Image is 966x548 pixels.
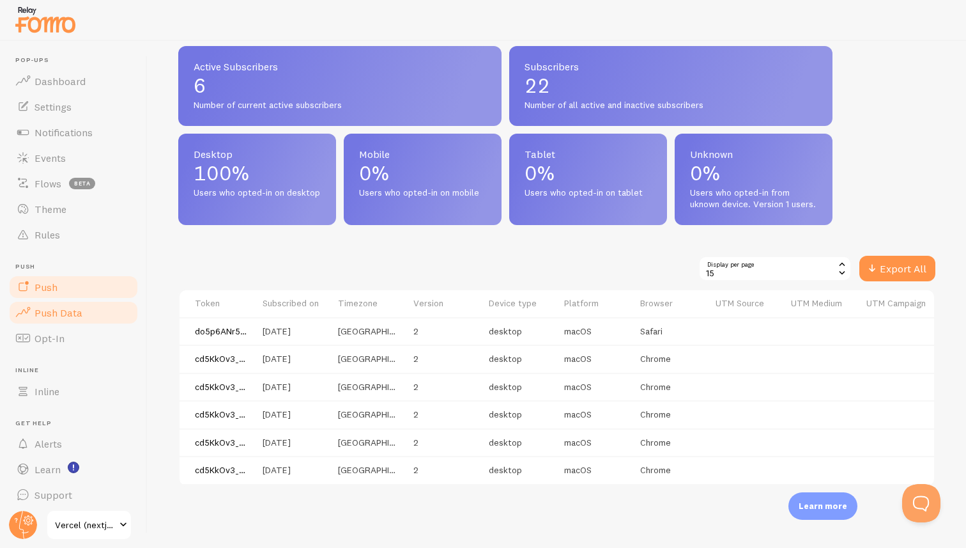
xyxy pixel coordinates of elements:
td: [DATE] [255,345,330,373]
td: do5p6ANr5jUUp_MUldpFOI:APA91bF6pJghf8aO0pPYwU05_Y2WErvC30Yc7GEeRK7VAJR26QkeyVPwoEr6xSUcHrcNdR3CtP... [180,317,255,345]
span: Tablet [525,149,652,159]
span: Push [34,281,57,294]
td: [DATE] [255,400,330,428]
td: 2 [406,456,481,484]
th: UTM Campaign [859,290,934,317]
span: Push [15,263,139,271]
td: [DATE] [255,373,330,401]
th: Token [180,290,255,317]
span: Rules [34,228,60,241]
span: Users who opted-in from uknown device. Version 1 users. [690,187,817,210]
span: Flows [34,177,61,190]
span: Users who opted-in on mobile [359,187,486,199]
td: desktop [481,345,556,373]
td: 2 [406,345,481,373]
td: desktop [481,428,556,457]
span: Settings [34,100,72,113]
td: [GEOGRAPHIC_DATA]/[GEOGRAPHIC_DATA] [330,400,406,428]
span: Users who opted-in on tablet [525,187,652,199]
span: Events [34,152,66,164]
td: 2 [406,317,481,345]
a: Theme [8,196,139,222]
th: Version [406,290,481,317]
a: Push [8,274,139,300]
td: 2 [406,373,481,401]
a: Settings [8,94,139,120]
td: [DATE] [255,317,330,345]
span: Vercel (nextjs Boilerplate Three Xi 61) [55,517,116,533]
td: macOS [556,373,632,401]
span: Users who opted-in on desktop [194,187,321,199]
div: 15 [698,256,852,281]
td: [GEOGRAPHIC_DATA]/[GEOGRAPHIC_DATA] [330,456,406,484]
th: UTM Source [708,290,783,317]
td: cd5KkOv3_kWBFRetWaSqrA:APA91bHCwaH0zjoiyrvmVMcrj6YJN_0YWO_Bx-Wt043lBFQA0v6JETojYUMi0LKlwJZlBOw1wm... [180,373,255,401]
td: desktop [481,373,556,401]
td: Safari [632,317,708,345]
a: Events [8,145,139,171]
span: Dashboard [34,75,86,88]
td: macOS [556,400,632,428]
td: 2 [406,428,481,457]
span: Learn [34,463,61,476]
span: Support [34,489,72,501]
a: Vercel (nextjs Boilerplate Three Xi 61) [46,510,132,540]
span: Mobile [359,149,486,159]
a: Flows beta [8,171,139,196]
td: Chrome [632,345,708,373]
div: Learn more [788,492,857,520]
a: Opt-In [8,325,139,351]
a: Push Data [8,300,139,325]
td: [GEOGRAPHIC_DATA]/[GEOGRAPHIC_DATA] [330,428,406,457]
td: macOS [556,456,632,484]
span: Number of all active and inactive subscribers [525,100,817,111]
span: Get Help [15,419,139,428]
td: desktop [481,400,556,428]
a: Learn [8,457,139,482]
p: 0% [690,163,817,184]
p: 0% [525,163,652,184]
button: Export All [859,256,935,281]
td: [GEOGRAPHIC_DATA]/[GEOGRAPHIC_DATA] [330,373,406,401]
p: 100% [194,163,321,184]
td: [DATE] [255,456,330,484]
td: macOS [556,428,632,457]
span: Notifications [34,126,93,139]
p: Learn more [799,500,847,512]
img: fomo-relay-logo-orange.svg [13,3,77,36]
td: cd5KkOv3_kWBFRetWaSqrA:APA91bE49t46jWtHzPbP5lYgqqUwEoZGiQYiZEYL-SjFffIXaFy0UjFF-VHN4eKe0jUbtoMCIp... [180,345,255,373]
a: Notifications [8,120,139,145]
td: desktop [481,456,556,484]
td: macOS [556,317,632,345]
span: Push Data [34,306,82,319]
span: Alerts [34,437,62,450]
span: Unknown [690,149,817,159]
th: Timezone [330,290,406,317]
th: Platform [556,290,632,317]
span: Inline [15,366,139,375]
td: [DATE] [255,428,330,457]
th: Browser [632,290,708,317]
span: Pop-ups [15,56,139,65]
span: Number of current active subscribers [194,100,486,111]
svg: <p>Watch New Feature Tutorials!</p> [68,462,79,473]
th: UTM Medium [783,290,859,317]
span: beta [69,178,95,189]
a: Rules [8,222,139,247]
a: Inline [8,379,139,404]
span: Opt-In [34,332,65,345]
td: Chrome [632,373,708,401]
td: cd5KkOv3_kWBFRetWaSqrA:APA91bEWIb_we4Ppt1jHfunmyToxQqNUas5-ghfZdgyBhAHf9lwJkKV61_fDPYq2lgVsitRHY9... [180,428,255,457]
span: Active Subscribers [194,61,486,72]
td: [GEOGRAPHIC_DATA]/[GEOGRAPHIC_DATA] [330,317,406,345]
span: Desktop [194,149,321,159]
td: Chrome [632,456,708,484]
td: Chrome [632,428,708,457]
td: desktop [481,317,556,345]
a: Alerts [8,431,139,457]
p: 6 [194,75,486,96]
span: Subscribers [525,61,817,72]
td: Chrome [632,400,708,428]
a: Support [8,482,139,508]
span: Theme [34,203,66,215]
